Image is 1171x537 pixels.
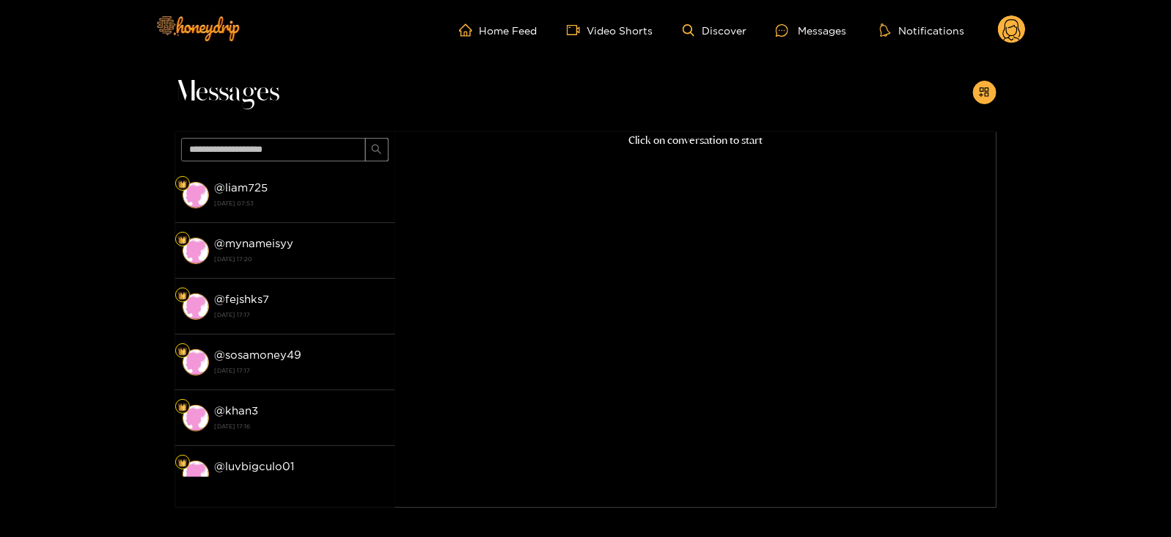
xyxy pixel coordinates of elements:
strong: @ khan3 [215,404,259,417]
strong: [DATE] 17:17 [215,364,388,377]
a: Video Shorts [567,23,653,37]
strong: [DATE] 17:16 [215,420,388,433]
img: Fan Level [178,459,187,467]
img: Fan Level [178,235,187,244]
strong: @ mynameisyy [215,237,294,249]
a: Home Feed [459,23,537,37]
span: Messages [175,75,280,110]
img: Fan Level [178,403,187,412]
button: appstore-add [973,81,996,104]
strong: [DATE] 07:53 [215,197,388,210]
a: Discover [683,24,746,37]
strong: @ liam725 [215,181,268,194]
img: Fan Level [178,347,187,356]
img: conversation [183,293,209,320]
img: conversation [183,461,209,487]
span: video-camera [567,23,587,37]
img: Fan Level [178,291,187,300]
img: conversation [183,238,209,264]
div: Messages [776,22,846,39]
button: Notifications [876,23,969,37]
strong: [DATE] 17:16 [215,475,388,489]
span: home [459,23,480,37]
img: conversation [183,405,209,431]
p: Click on conversation to start [395,132,996,149]
strong: @ luvbigculo01 [215,460,295,472]
strong: @ sosamoney49 [215,348,302,361]
strong: [DATE] 17:20 [215,252,388,266]
strong: [DATE] 17:17 [215,308,388,321]
img: Fan Level [178,180,187,189]
img: conversation [183,349,209,376]
strong: @ fejshks7 [215,293,270,305]
span: appstore-add [979,87,990,99]
img: conversation [183,182,209,208]
span: search [371,144,382,156]
button: search [365,138,389,161]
